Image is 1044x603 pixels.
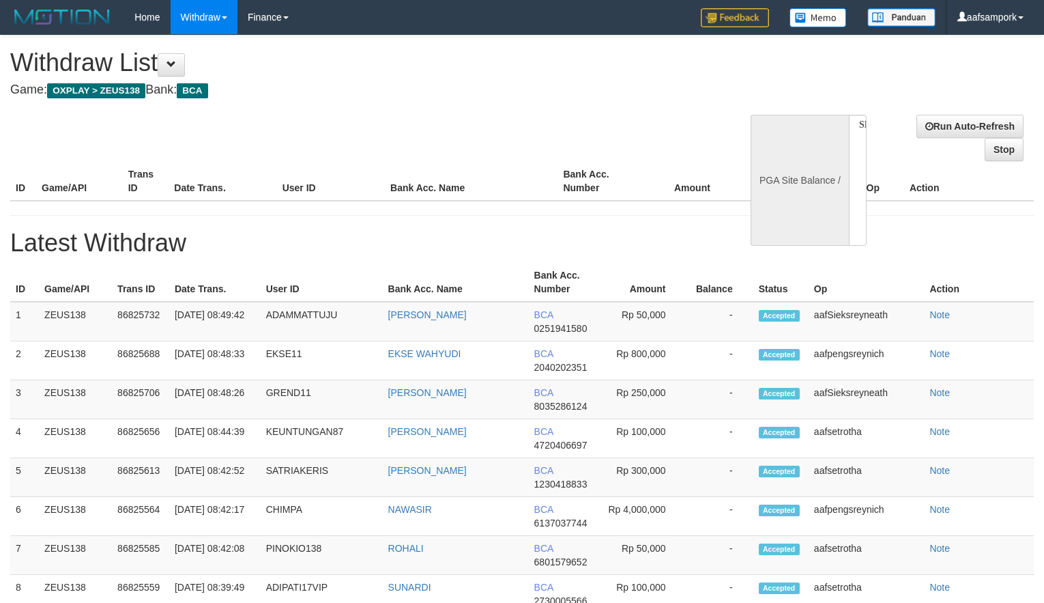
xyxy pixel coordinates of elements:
[388,426,467,437] a: [PERSON_NAME]
[602,380,686,419] td: Rp 250,000
[112,536,169,575] td: 86825585
[686,380,753,419] td: -
[809,419,925,458] td: aafsetrotha
[388,348,461,359] a: EKSE WAHYUDI
[929,309,950,320] a: Note
[602,302,686,341] td: Rp 50,000
[929,543,950,554] a: Note
[169,458,261,497] td: [DATE] 08:42:52
[985,138,1024,161] a: Stop
[10,162,36,201] th: ID
[388,543,424,554] a: ROHALI
[10,263,39,302] th: ID
[751,115,849,246] div: PGA Site Balance /
[759,388,800,399] span: Accepted
[177,83,207,98] span: BCA
[529,263,602,302] th: Bank Acc. Number
[39,341,112,380] td: ZEUS138
[10,380,39,419] td: 3
[10,229,1034,257] h1: Latest Withdraw
[169,497,261,536] td: [DATE] 08:42:17
[534,582,553,593] span: BCA
[534,309,553,320] span: BCA
[169,536,261,575] td: [DATE] 08:42:08
[701,8,769,27] img: Feedback.jpg
[39,497,112,536] td: ZEUS138
[39,380,112,419] td: ZEUS138
[36,162,123,201] th: Game/API
[261,263,383,302] th: User ID
[602,536,686,575] td: Rp 50,000
[731,162,810,201] th: Balance
[534,362,588,373] span: 2040202351
[759,310,800,322] span: Accepted
[123,162,169,201] th: Trans ID
[534,557,588,567] span: 6801579652
[686,341,753,380] td: -
[861,162,904,201] th: Op
[261,302,383,341] td: ADAMMATTUJU
[686,458,753,497] td: -
[169,263,261,302] th: Date Trans.
[904,162,1034,201] th: Action
[10,497,39,536] td: 6
[686,263,753,302] th: Balance
[602,497,686,536] td: Rp 4,000,000
[261,536,383,575] td: PINOKIO138
[10,7,114,27] img: MOTION_logo.png
[261,341,383,380] td: EKSE11
[385,162,557,201] th: Bank Acc. Name
[388,504,432,515] a: NAWASIR
[534,518,588,529] span: 6137037744
[388,465,467,476] a: [PERSON_NAME]
[10,536,39,575] td: 7
[112,341,169,380] td: 86825688
[112,263,169,302] th: Trans ID
[534,440,588,451] span: 4720406697
[169,162,276,201] th: Date Trans.
[759,427,800,438] span: Accepted
[112,380,169,419] td: 86825706
[753,263,809,302] th: Status
[39,302,112,341] td: ZEUS138
[112,419,169,458] td: 86825656
[929,387,950,398] a: Note
[169,341,261,380] td: [DATE] 08:48:33
[112,497,169,536] td: 86825564
[809,458,925,497] td: aafsetrotha
[809,302,925,341] td: aafSieksreyneath
[602,263,686,302] th: Amount
[929,465,950,476] a: Note
[10,49,682,76] h1: Withdraw List
[277,162,385,201] th: User ID
[534,387,553,398] span: BCA
[809,341,925,380] td: aafpengsreynich
[39,419,112,458] td: ZEUS138
[929,582,950,593] a: Note
[169,302,261,341] td: [DATE] 08:49:42
[809,536,925,575] td: aafsetrotha
[10,458,39,497] td: 5
[534,426,553,437] span: BCA
[388,582,431,593] a: SUNARDI
[39,263,112,302] th: Game/API
[924,263,1034,302] th: Action
[916,115,1024,138] a: Run Auto-Refresh
[10,83,682,97] h4: Game: Bank:
[534,465,553,476] span: BCA
[47,83,145,98] span: OXPLAY > ZEUS138
[534,323,588,334] span: 0251941580
[534,504,553,515] span: BCA
[112,458,169,497] td: 86825613
[929,426,950,437] a: Note
[809,380,925,419] td: aafSieksreyneath
[261,458,383,497] td: SATRIAKERIS
[10,341,39,380] td: 2
[867,8,936,27] img: panduan.png
[388,387,467,398] a: [PERSON_NAME]
[602,419,686,458] td: Rp 100,000
[789,8,847,27] img: Button%20Memo.svg
[759,583,800,594] span: Accepted
[602,458,686,497] td: Rp 300,000
[929,348,950,359] a: Note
